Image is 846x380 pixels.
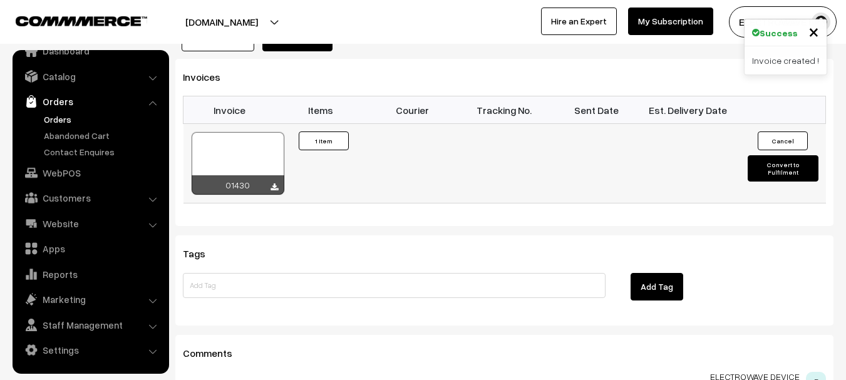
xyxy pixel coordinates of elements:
a: My Subscription [628,8,713,35]
span: Comments [183,347,247,359]
input: Add Tag [183,273,606,298]
a: Apps [16,237,165,260]
img: user [812,13,830,31]
th: Invoice [183,96,276,124]
button: Cancel [758,131,808,150]
th: Est. Delivery Date [642,96,734,124]
div: Invoice created ! [745,46,827,74]
a: Contact Enquires [41,145,165,158]
a: Orders [41,113,165,126]
a: Website [16,212,165,235]
a: Dashboard [16,39,165,62]
a: Orders [16,90,165,113]
span: × [808,19,819,43]
button: 1 Item [299,131,349,150]
button: Close [808,22,819,41]
span: Invoices [183,71,235,83]
th: Sent Date [550,96,642,124]
th: Courier [367,96,459,124]
a: Staff Management [16,314,165,336]
button: Convert to Fulfilment [748,155,818,182]
button: Add Tag [631,273,683,300]
th: Tracking No. [458,96,550,124]
button: ELECTROWAVE DE… [729,6,837,38]
div: 01430 [192,175,284,195]
a: Abandoned Cart [41,129,165,142]
button: [DOMAIN_NAME] [142,6,302,38]
img: COMMMERCE [16,16,147,26]
a: Marketing [16,288,165,311]
span: Tags [183,247,220,260]
strong: Success [760,26,798,39]
a: WebPOS [16,162,165,184]
a: COMMMERCE [16,13,125,28]
th: Items [275,96,367,124]
a: Customers [16,187,165,209]
a: Hire an Expert [541,8,617,35]
a: Catalog [16,65,165,88]
a: Reports [16,263,165,285]
a: Settings [16,339,165,361]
